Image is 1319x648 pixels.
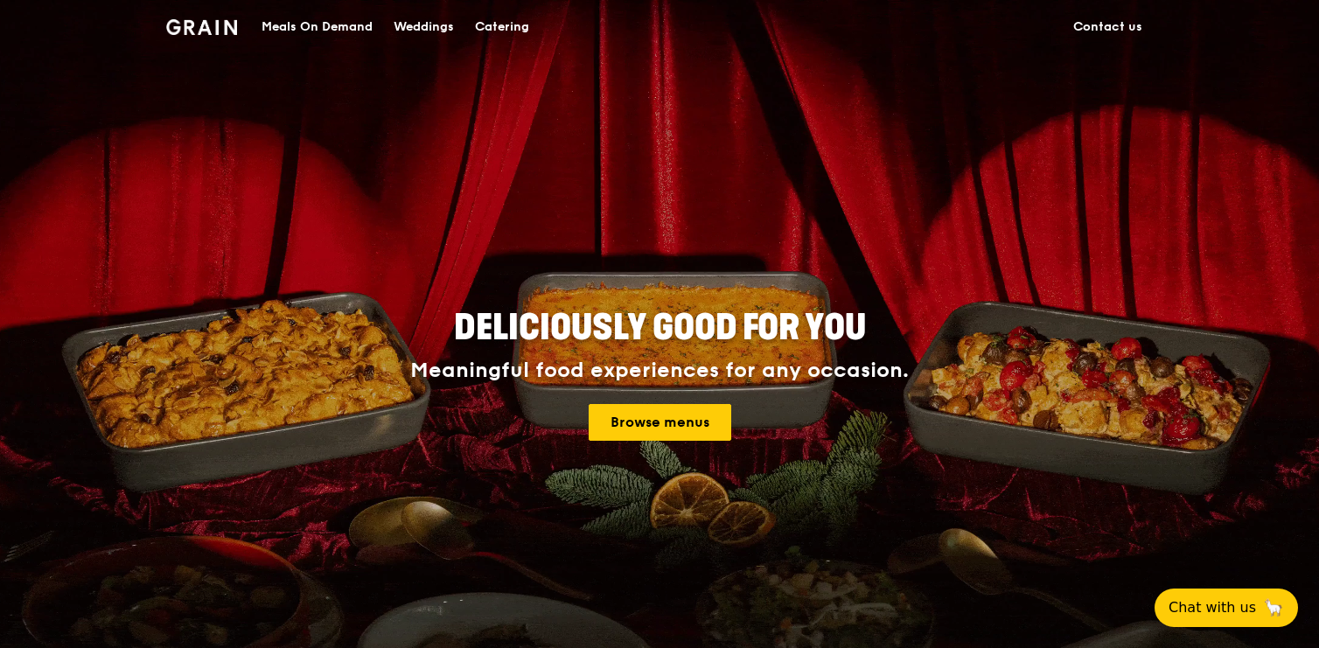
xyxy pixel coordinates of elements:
[1155,589,1298,627] button: Chat with us🦙
[262,1,373,53] div: Meals On Demand
[589,404,731,441] a: Browse menus
[1169,597,1256,618] span: Chat with us
[345,359,974,383] div: Meaningful food experiences for any occasion.
[1063,1,1153,53] a: Contact us
[383,1,464,53] a: Weddings
[475,1,529,53] div: Catering
[166,19,237,35] img: Grain
[454,307,866,349] span: Deliciously good for you
[1263,597,1284,618] span: 🦙
[394,1,454,53] div: Weddings
[464,1,540,53] a: Catering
